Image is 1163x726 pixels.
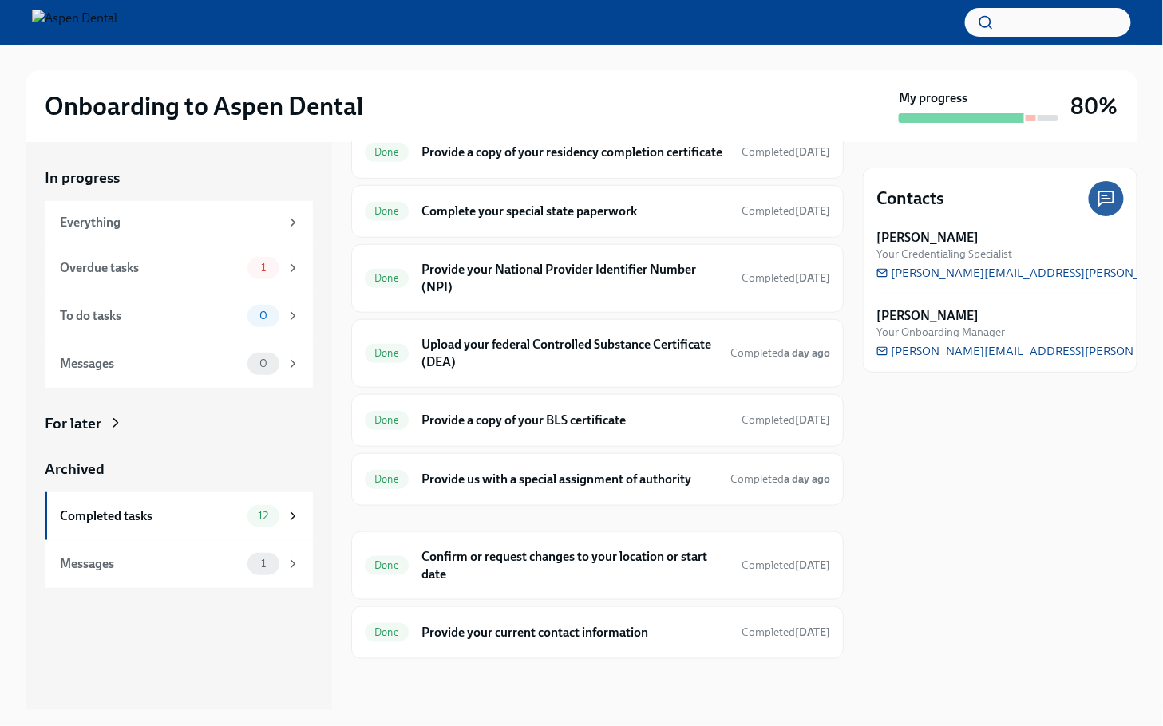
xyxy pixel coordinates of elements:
span: Done [365,559,409,571]
a: DoneConfirm or request changes to your location or start dateCompleted[DATE] [365,545,830,586]
strong: a day ago [784,472,830,486]
a: Messages0 [45,340,313,388]
span: Done [365,272,409,284]
span: 1 [251,558,275,570]
span: Done [365,473,409,485]
a: Messages1 [45,540,313,588]
span: August 14th, 2025 13:49 [742,412,830,428]
a: Archived [45,459,313,479]
span: August 14th, 2025 13:41 [742,625,830,640]
strong: a day ago [784,346,830,360]
span: Done [365,626,409,638]
a: To do tasks0 [45,292,313,340]
a: Overdue tasks1 [45,244,313,292]
div: Messages [60,555,241,573]
strong: [DATE] [795,204,830,218]
a: DoneProvide your National Provider Identifier Number (NPI)Completed[DATE] [365,258,830,299]
strong: [DATE] [795,558,830,572]
span: August 18th, 2025 11:46 [730,472,830,487]
strong: [DATE] [795,145,830,159]
img: Aspen Dental [32,10,117,35]
div: To do tasks [60,307,241,325]
a: DoneProvide your current contact informationCompleted[DATE] [365,620,830,645]
div: Overdue tasks [60,259,241,277]
div: For later [45,413,101,434]
span: Completed [730,346,830,360]
span: Completed [742,625,830,639]
h2: Onboarding to Aspen Dental [45,90,363,122]
span: Completed [742,271,830,285]
h6: Provide your current contact information [421,624,729,641]
div: Completed tasks [60,507,241,525]
span: Done [365,414,409,426]
span: Completed [742,145,830,159]
span: 0 [250,357,277,369]
span: Completed [730,472,830,486]
span: 12 [248,510,278,522]
h6: Provide your National Provider Identifier Number (NPI) [421,261,729,296]
span: Completed [742,558,830,572]
a: DoneUpload your federal Controlled Substance Certificate (DEA)Completeda day ago [365,333,830,374]
h4: Contacts [876,187,944,211]
strong: [DATE] [795,413,830,427]
span: Completed [742,204,830,218]
h6: Provide us with a special assignment of authority [421,471,718,488]
span: Done [365,347,409,359]
div: Messages [60,355,241,373]
span: Done [365,146,409,158]
h6: Provide a copy of your BLS certificate [421,412,729,429]
a: Everything [45,201,313,244]
strong: My progress [899,89,967,107]
div: Everything [60,214,279,231]
h6: Upload your federal Controlled Substance Certificate (DEA) [421,336,718,371]
span: 0 [250,310,277,322]
strong: [PERSON_NAME] [876,307,979,325]
h3: 80% [1071,92,1118,120]
strong: [DATE] [795,625,830,639]
h6: Provide a copy of your residency completion certificate [421,144,729,161]
span: August 18th, 2025 11:41 [730,345,830,361]
a: DoneComplete your special state paperworkCompleted[DATE] [365,199,830,224]
a: DoneProvide us with a special assignment of authorityCompleteda day ago [365,467,830,492]
a: For later [45,413,313,434]
a: DoneProvide a copy of your residency completion certificateCompleted[DATE] [365,140,830,165]
strong: [PERSON_NAME] [876,229,979,247]
span: Done [365,205,409,217]
span: August 14th, 2025 13:27 [742,558,830,573]
span: Your Credentialing Specialist [876,247,1012,262]
h6: Complete your special state paperwork [421,203,729,220]
span: Completed [742,413,830,427]
a: DoneProvide a copy of your BLS certificateCompleted[DATE] [365,408,830,433]
strong: [DATE] [795,271,830,285]
h6: Confirm or request changes to your location or start date [421,548,729,583]
span: 1 [251,262,275,274]
a: In progress [45,168,313,188]
span: August 14th, 2025 13:24 [742,203,830,219]
span: Your Onboarding Manager [876,325,1005,340]
a: Completed tasks12 [45,492,313,540]
span: August 14th, 2025 13:42 [742,270,830,286]
span: August 18th, 2025 13:47 [742,144,830,160]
